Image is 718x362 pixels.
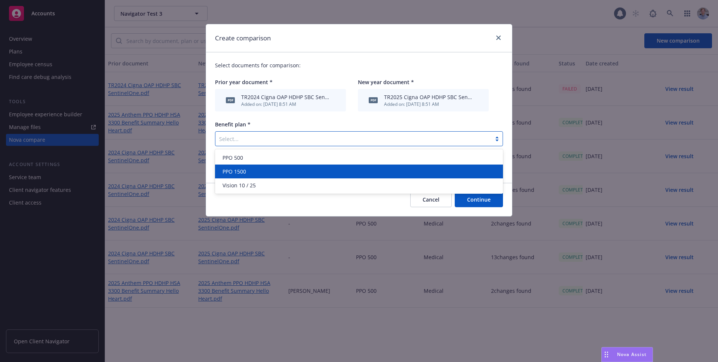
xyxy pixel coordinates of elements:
[384,93,472,101] div: TR2025 Cigna OAP HDHP SBC SentinelOne.pdf
[223,154,243,162] span: PPO 500
[601,347,653,362] button: Nova Assist
[223,181,256,189] span: Vision 10 / 25
[617,351,647,358] span: Nova Assist
[215,121,251,128] span: Benefit plan *
[602,347,611,362] div: Drag to move
[384,101,472,107] div: Added on: [DATE] 8:51 AM
[475,96,481,104] button: archive file
[215,79,273,86] span: Prior year document *
[241,101,329,107] div: Added on: [DATE] 8:51 AM
[369,97,378,103] span: pdf
[226,97,235,103] span: pdf
[455,192,503,207] button: Continue
[215,33,271,43] h1: Create comparison
[215,61,503,69] p: Select documents for comparison:
[410,192,452,207] button: Cancel
[332,96,338,104] button: archive file
[358,79,414,86] span: New year document *
[241,93,329,101] div: TR2024 Cigna OAP HDHP SBC SentinelOne.pdf
[494,33,503,42] a: close
[223,168,246,175] span: PPO 1500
